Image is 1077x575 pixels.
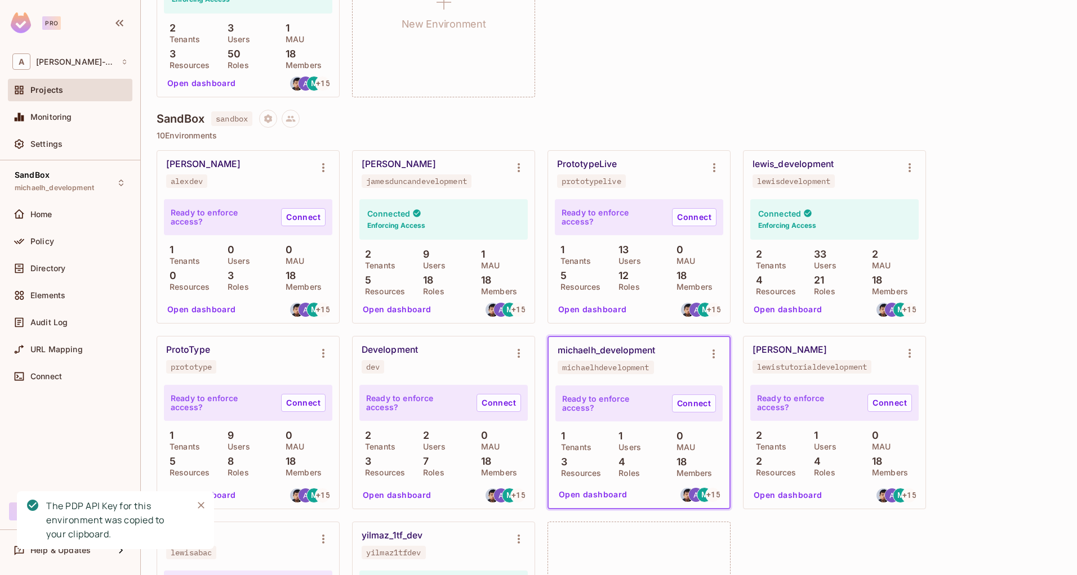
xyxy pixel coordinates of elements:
[555,469,601,478] p: Resources
[30,113,72,122] span: Monitoring
[753,159,834,170] div: lewis_development
[758,208,801,219] h4: Connected
[671,443,695,452] p: MAU
[12,53,30,70] span: A
[290,77,304,91] img: alexander.ip@trustflight.com
[671,456,687,468] p: 18
[885,303,899,317] img: artem.jeman@trustflight.com
[749,486,827,504] button: Open dashboard
[290,303,304,317] img: alexander.ip@trustflight.com
[15,183,94,192] span: michaelh_development
[558,345,656,356] div: michaelh_development
[222,282,249,291] p: Roles
[757,362,867,371] div: lewistutorialdevelopment
[366,362,380,371] div: dev
[506,306,513,313] span: M
[475,249,485,260] p: 1
[299,77,313,91] img: artem.jeman@trustflight.com
[702,306,709,313] span: M
[866,249,878,260] p: 2
[312,528,335,550] button: Environment settings
[808,249,826,260] p: 33
[867,394,912,412] a: Connect
[164,456,176,467] p: 5
[866,287,908,296] p: Members
[671,430,683,442] p: 0
[750,249,762,260] p: 2
[494,488,508,502] img: artem.jeman@trustflight.com
[508,528,530,550] button: Environment settings
[163,300,241,318] button: Open dashboard
[163,486,241,504] button: Open dashboard
[358,486,436,504] button: Open dashboard
[362,530,422,541] div: yilmaz_1tf_dev
[222,48,241,60] p: 50
[362,159,436,170] div: [PERSON_NAME]
[613,443,641,452] p: Users
[866,430,879,441] p: 0
[477,394,521,412] a: Connect
[30,237,54,246] span: Policy
[475,287,517,296] p: Members
[562,177,621,186] div: prototypelive
[280,244,292,255] p: 0
[671,257,695,266] p: MAU
[280,61,322,70] p: Members
[362,344,418,356] div: Development
[706,491,720,498] span: + 15
[171,177,203,186] div: alexdev
[222,442,250,451] p: Users
[30,345,83,354] span: URL Mapping
[280,430,292,441] p: 0
[359,456,371,467] p: 3
[557,159,617,170] div: PrototypeLive
[359,249,371,260] p: 2
[280,282,322,291] p: Members
[417,249,429,260] p: 9
[222,23,234,34] p: 3
[613,430,622,442] p: 1
[164,48,176,60] p: 3
[671,244,683,255] p: 0
[757,177,830,186] div: lewisdevelopment
[30,140,63,149] span: Settings
[311,79,318,87] span: M
[486,303,500,317] img: alexander.ip@trustflight.com
[475,261,500,270] p: MAU
[171,362,212,371] div: prototype
[866,456,882,467] p: 18
[157,131,1061,140] p: 10 Environments
[808,287,835,296] p: Roles
[555,244,564,255] p: 1
[164,35,200,44] p: Tenants
[193,497,210,514] button: Close
[707,306,720,313] span: + 15
[417,468,444,477] p: Roles
[312,156,335,179] button: Environment settings
[554,300,631,318] button: Open dashboard
[311,306,318,313] span: M
[702,343,725,365] button: Environment settings
[750,275,763,286] p: 4
[164,23,176,34] p: 2
[316,306,330,313] span: + 15
[750,287,796,296] p: Resources
[164,270,176,281] p: 0
[475,275,491,286] p: 18
[316,79,330,87] span: + 15
[316,491,330,499] span: + 15
[164,257,200,266] p: Tenants
[280,442,304,451] p: MAU
[753,344,827,356] div: [PERSON_NAME]
[885,488,899,502] img: artem.jeman@trustflight.com
[163,74,241,92] button: Open dashboard
[866,261,891,270] p: MAU
[359,468,405,477] p: Resources
[402,16,486,33] h1: New Environment
[486,488,500,502] img: alexander.ip@trustflight.com
[417,442,446,451] p: Users
[897,306,904,313] span: M
[417,261,446,270] p: Users
[280,35,304,44] p: MAU
[222,61,249,70] p: Roles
